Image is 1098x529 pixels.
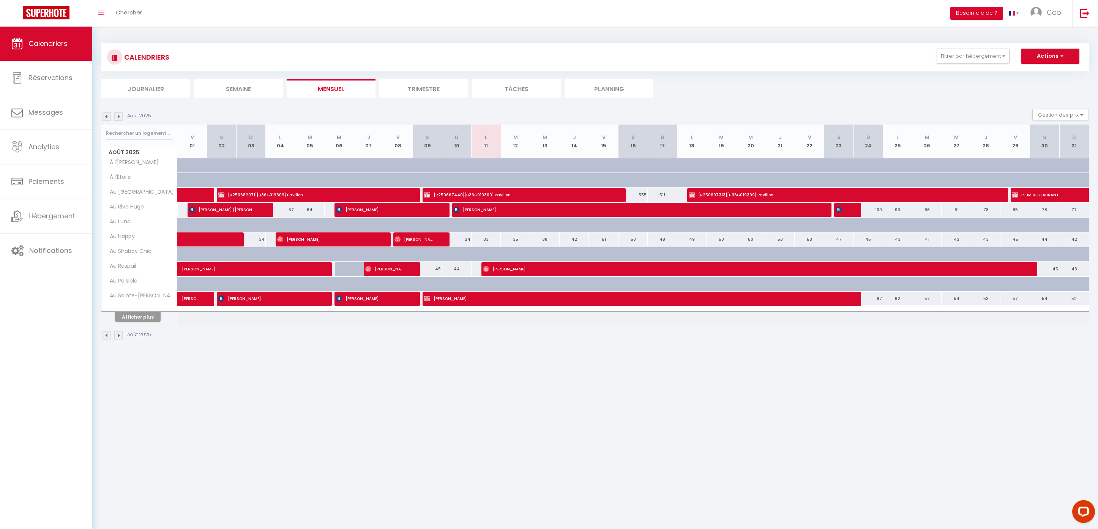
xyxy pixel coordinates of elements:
[249,134,253,141] abbr: D
[28,73,73,82] span: Réservations
[1059,125,1089,158] th: 31
[308,134,312,141] abbr: M
[719,134,724,141] abbr: M
[707,232,736,246] div: 50
[103,292,179,300] span: Au Sainte-[PERSON_NAME]
[115,312,161,322] button: Afficher plus
[1030,7,1042,18] img: ...
[367,134,370,141] abbr: J
[736,232,765,246] div: 50
[455,134,459,141] abbr: D
[795,125,824,158] th: 22
[483,262,1019,276] span: [PERSON_NAME]
[1021,49,1079,64] button: Actions
[677,125,707,158] th: 18
[103,203,146,211] span: Au Rive Hugo
[472,125,501,158] th: 11
[942,203,971,217] div: 81
[102,147,177,158] span: Août 2025
[266,203,295,217] div: 57
[661,134,664,141] abbr: D
[1000,292,1030,306] div: 57
[543,134,547,141] abbr: M
[971,203,1000,217] div: 78
[1000,203,1030,217] div: 85
[1030,262,1059,276] div: 45
[277,232,375,246] span: [PERSON_NAME]
[560,125,589,158] th: 14
[28,107,63,117] span: Messages
[337,134,341,141] abbr: M
[379,79,468,98] li: Trimestre
[101,79,190,98] li: Journalier
[191,134,194,141] abbr: V
[971,125,1000,158] th: 28
[295,125,324,158] th: 05
[648,125,677,158] th: 17
[530,125,560,158] th: 13
[707,125,736,158] th: 19
[942,232,971,246] div: 43
[336,202,434,217] span: [PERSON_NAME]
[29,246,72,255] span: Notifications
[426,134,429,141] abbr: S
[954,134,959,141] abbr: M
[1080,8,1090,18] img: logout
[984,134,988,141] abbr: J
[1030,292,1059,306] div: 54
[883,232,912,246] div: 43
[648,232,677,246] div: 48
[618,188,648,202] div: 555
[883,292,912,306] div: 62
[937,49,1010,64] button: Filtrer par hébergement
[853,292,883,306] div: 67
[1043,134,1046,141] abbr: S
[618,232,648,246] div: 50
[691,134,693,141] abbr: L
[565,79,653,98] li: Planning
[472,232,501,246] div: 33
[896,134,899,141] abbr: L
[103,173,133,182] span: À l'Étoile
[971,292,1000,306] div: 53
[189,202,257,217] span: [PERSON_NAME] ([PERSON_NAME]
[194,79,283,98] li: Semaine
[1059,232,1089,246] div: 42
[116,8,142,16] span: Chercher
[28,211,75,221] span: Hébergement
[1000,125,1030,158] th: 29
[971,232,1000,246] div: 43
[220,134,223,141] abbr: S
[1047,8,1063,17] span: Cool
[912,125,942,158] th: 26
[103,232,137,241] span: Au Happy
[942,292,971,306] div: 54
[28,142,59,152] span: Analytics
[413,262,442,276] div: 45
[287,79,375,98] li: Mensuel
[236,125,265,158] th: 03
[589,232,618,246] div: 51
[689,188,991,202] span: [R250697313][H36G019309] Pavillon
[836,202,846,217] span: [PERSON_NAME]
[925,134,929,141] abbr: M
[573,134,576,141] abbr: J
[883,203,912,217] div: 93
[103,158,161,167] span: À l'[PERSON_NAME]
[677,232,707,246] div: 49
[1030,203,1059,217] div: 78
[950,7,1003,20] button: Besoin d'aide ?
[1030,232,1059,246] div: 44
[866,134,870,141] abbr: D
[396,134,400,141] abbr: V
[602,134,606,141] abbr: V
[103,262,138,270] span: Au Raspail
[127,112,151,120] p: Août 2025
[295,203,324,217] div: 64
[1000,232,1030,246] div: 45
[178,292,207,306] a: [PERSON_NAME]
[28,39,68,48] span: Calendriers
[853,203,883,217] div: 100
[485,134,487,141] abbr: L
